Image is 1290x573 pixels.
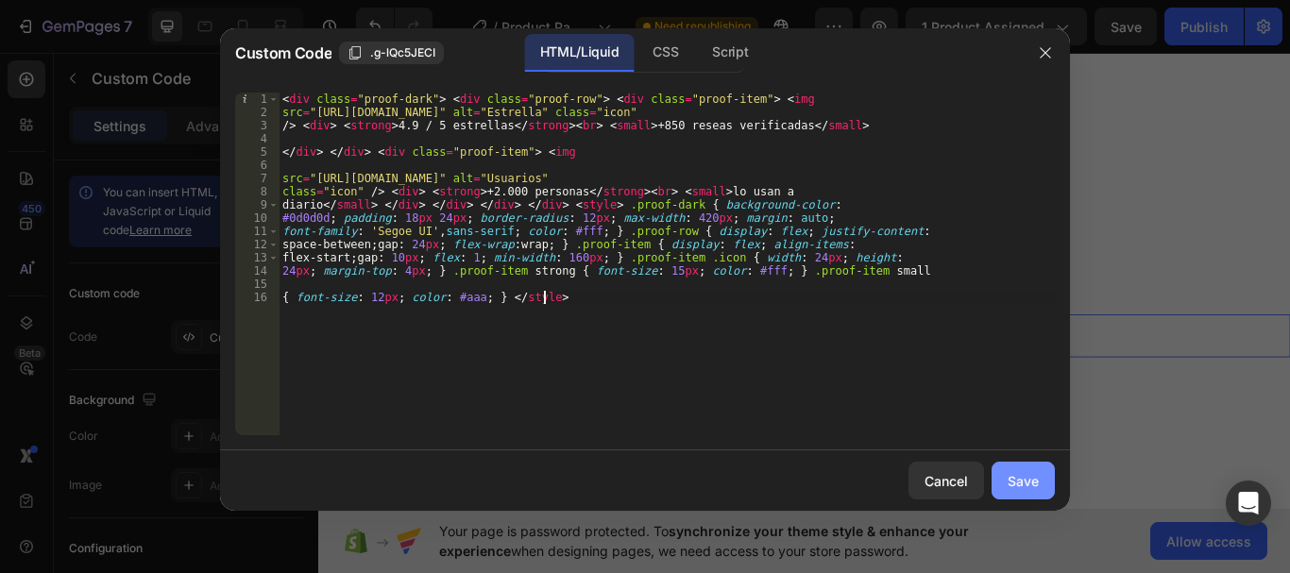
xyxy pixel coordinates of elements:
[339,42,444,64] button: .g-lQc5JECI
[235,119,280,132] div: 3
[235,145,280,159] div: 5
[235,106,280,119] div: 2
[235,42,331,64] span: Custom Code
[637,34,693,72] div: CSS
[235,211,280,225] div: 10
[1226,480,1271,526] div: Open Intercom Messenger
[235,225,280,238] div: 11
[525,34,634,72] div: HTML/Liquid
[370,44,435,61] span: .g-lQc5JECI
[24,284,104,301] div: Custom Code
[235,291,280,304] div: 16
[925,471,968,491] div: Cancel
[697,34,763,72] div: Script
[908,462,984,499] button: Cancel
[235,132,280,145] div: 4
[235,159,280,172] div: 6
[235,278,280,291] div: 15
[235,264,280,278] div: 14
[235,198,280,211] div: 9
[235,172,280,185] div: 7
[235,251,280,264] div: 13
[235,185,280,198] div: 8
[235,93,280,106] div: 1
[1008,471,1039,491] div: Save
[992,462,1055,499] button: Save
[235,238,280,251] div: 12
